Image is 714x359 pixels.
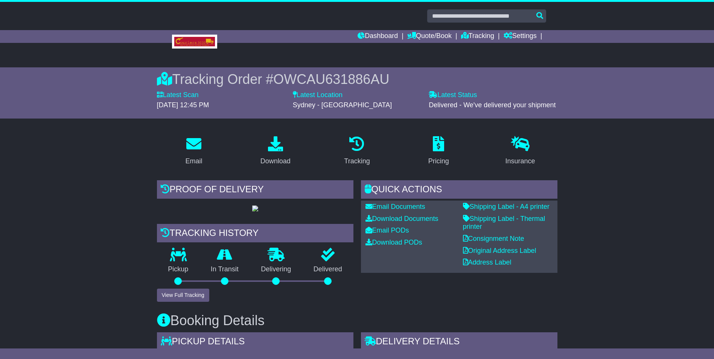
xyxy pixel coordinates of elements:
a: Download PODs [365,239,422,246]
p: Pickup [157,265,200,274]
p: Delivered [302,265,353,274]
p: In Transit [199,265,250,274]
div: Pricing [428,156,449,166]
a: Settings [504,30,537,43]
a: Shipping Label - Thermal printer [463,215,545,231]
a: Tracking [461,30,494,43]
span: Delivered - We've delivered your shipment [429,101,556,109]
a: Email Documents [365,203,425,210]
a: Quote/Book [407,30,452,43]
a: Download Documents [365,215,438,222]
a: Shipping Label - A4 printer [463,203,550,210]
button: View Full Tracking [157,289,209,302]
a: Dashboard [358,30,398,43]
p: Delivering [250,265,303,274]
div: Quick Actions [361,180,557,201]
a: Insurance [501,134,540,169]
label: Latest Scan [157,91,199,99]
span: [DATE] 12:45 PM [157,101,209,109]
div: Tracking Order # [157,71,557,87]
span: OWCAU631886AU [273,71,389,87]
div: Insurance [505,156,535,166]
div: Pickup Details [157,332,353,353]
img: GetPodImage [252,205,258,211]
a: Email PODs [365,227,409,234]
a: Address Label [463,259,512,266]
div: Email [185,156,202,166]
div: Delivery Details [361,332,557,353]
a: Pricing [423,134,454,169]
div: Tracking history [157,224,353,244]
div: Download [260,156,291,166]
div: Proof of Delivery [157,180,353,201]
a: Tracking [339,134,375,169]
label: Latest Status [429,91,477,99]
label: Latest Location [293,91,343,99]
a: Original Address Label [463,247,536,254]
div: Tracking [344,156,370,166]
a: Download [256,134,295,169]
a: Consignment Note [463,235,524,242]
span: Sydney - [GEOGRAPHIC_DATA] [293,101,392,109]
h3: Booking Details [157,313,557,328]
a: Email [180,134,207,169]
